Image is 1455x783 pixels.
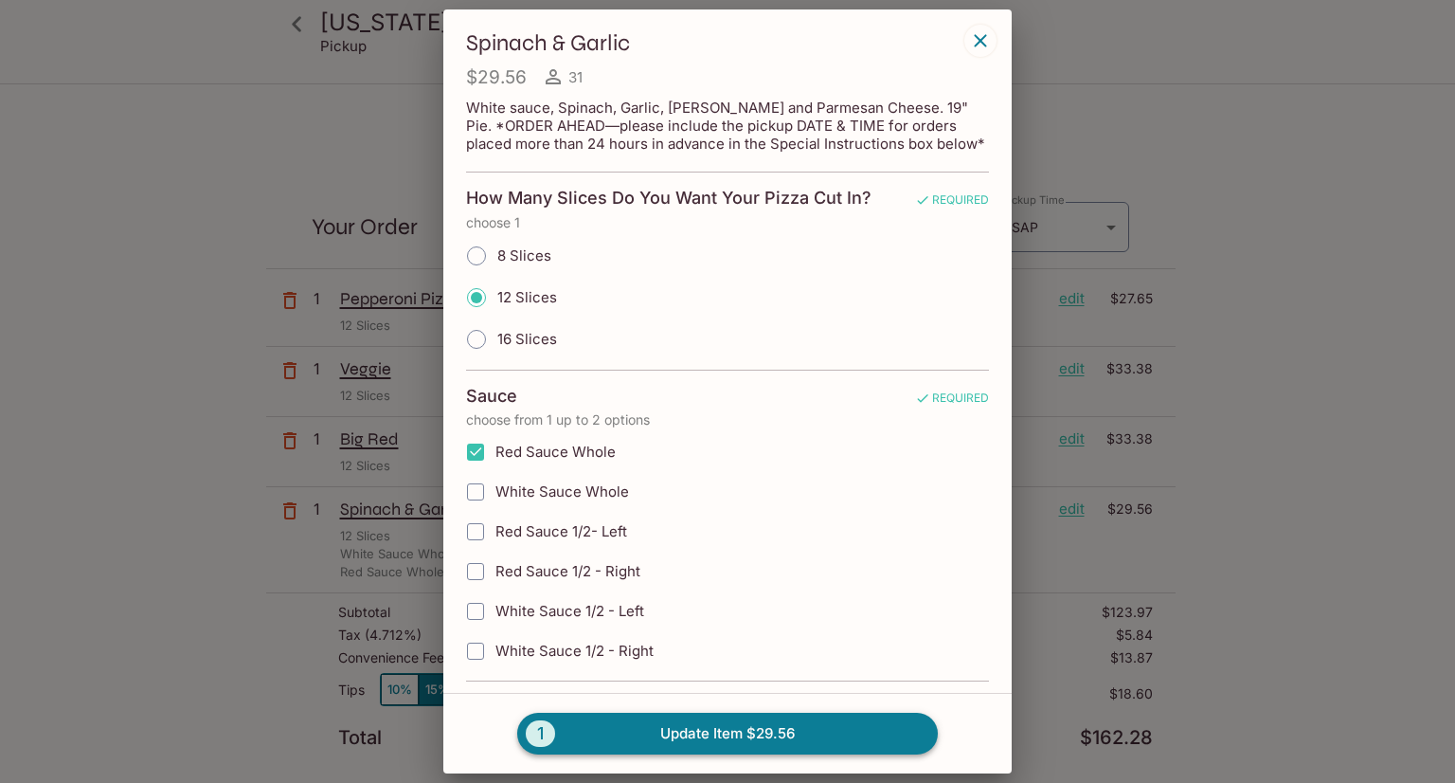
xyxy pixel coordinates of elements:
[915,192,989,214] span: REQUIRED
[495,443,616,461] span: Red Sauce Whole
[497,246,551,264] span: 8 Slices
[915,391,989,412] span: REQUIRED
[466,386,517,407] h4: Sauce
[466,99,989,153] p: White sauce, Spinach, Garlic, [PERSON_NAME] and Parmesan Cheese. 19" Pie. *ORDER AHEAD—please inc...
[568,68,583,86] span: 31
[526,720,555,747] span: 1
[495,562,640,580] span: Red Sauce 1/2 - Right
[517,713,938,755] button: 1Update Item $29.56
[495,642,654,660] span: White Sauce 1/2 - Right
[495,602,644,620] span: White Sauce 1/2 - Left
[466,188,871,209] h4: How Many Slices Do You Want Your Pizza Cut In?
[466,215,989,230] p: choose 1
[495,483,629,501] span: White Sauce Whole
[495,522,627,540] span: Red Sauce 1/2- Left
[466,28,959,58] h3: Spinach & Garlic
[497,288,557,306] span: 12 Slices
[466,412,989,428] p: choose from 1 up to 2 options
[466,65,527,89] h4: $29.56
[497,330,557,348] span: 16 Slices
